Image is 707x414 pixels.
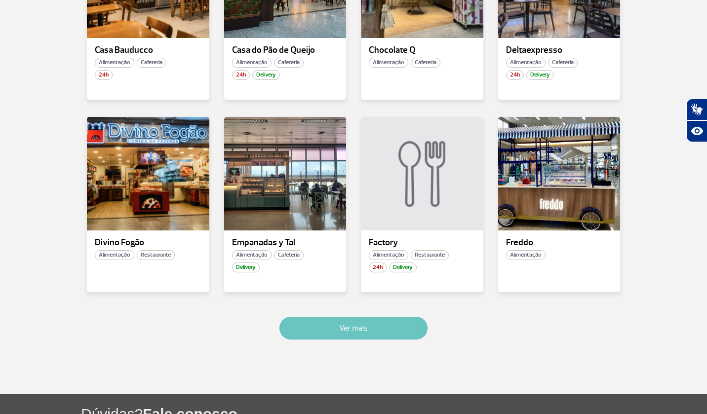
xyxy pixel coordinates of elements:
[232,263,260,272] span: Delivery
[95,250,134,260] span: Alimentação
[232,250,272,260] span: Alimentação
[369,58,408,68] span: Alimentação
[389,263,417,272] span: Delivery
[686,99,707,120] button: Abrir tradutor de língua de sinais.
[506,58,546,68] span: Alimentação
[506,250,546,260] span: Alimentação
[274,250,304,260] span: Cafeteria
[369,238,475,248] p: Factory
[95,58,134,68] span: Alimentação
[232,238,339,248] p: Empanadas y Tal
[137,250,175,260] span: Restaurante
[232,45,339,55] p: Casa do Pão de Queijo
[686,120,707,142] button: Abrir recursos assistivos.
[506,238,613,248] p: Freddo
[548,58,578,68] span: Cafeteria
[369,263,387,272] span: 24h
[686,99,707,142] div: Plugin de acessibilidade da Hand Talk.
[95,70,113,80] span: 24h
[95,45,201,55] p: Casa Bauducco
[369,250,408,260] span: Alimentação
[506,70,524,80] span: 24h
[95,238,201,248] p: Divino Fogão
[279,317,428,339] button: Ver mais
[369,45,475,55] p: Chocolate Q
[252,70,280,80] span: Delivery
[506,45,613,55] p: Deltaexpresso
[526,70,554,80] span: Delivery
[274,58,304,68] span: Cafeteria
[137,58,166,68] span: Cafeteria
[232,58,272,68] span: Alimentação
[411,58,440,68] span: Cafeteria
[411,250,449,260] span: Restaurante
[232,70,250,80] span: 24h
